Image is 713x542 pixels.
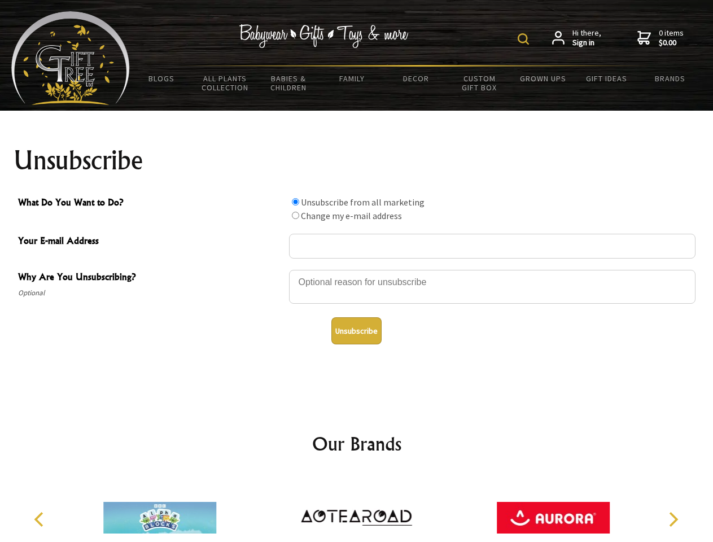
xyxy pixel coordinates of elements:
img: product search [518,33,529,45]
span: What Do You Want to Do? [18,195,283,212]
a: Grown Ups [511,67,575,90]
textarea: Why Are You Unsubscribing? [289,270,695,304]
span: Your E-mail Address [18,234,283,250]
a: Family [321,67,384,90]
a: Decor [384,67,448,90]
button: Unsubscribe [331,317,382,344]
a: Hi there,Sign in [552,28,601,48]
a: Custom Gift Box [448,67,511,99]
a: Babies & Children [257,67,321,99]
a: All Plants Collection [194,67,257,99]
label: Unsubscribe from all marketing [301,196,425,208]
label: Change my e-mail address [301,210,402,221]
a: 0 items$0.00 [637,28,684,48]
h1: Unsubscribe [14,147,700,174]
input: What Do You Want to Do? [292,198,299,206]
img: Babywear - Gifts - Toys & more [239,24,409,48]
a: BLOGS [130,67,194,90]
h2: Our Brands [23,430,691,457]
span: Hi there, [572,28,601,48]
span: Optional [18,286,283,300]
strong: $0.00 [659,38,684,48]
a: Gift Ideas [575,67,638,90]
a: Brands [638,67,702,90]
strong: Sign in [572,38,601,48]
input: What Do You Want to Do? [292,212,299,219]
span: 0 items [659,28,684,48]
input: Your E-mail Address [289,234,695,259]
span: Why Are You Unsubscribing? [18,270,283,286]
img: Babyware - Gifts - Toys and more... [11,11,130,105]
button: Previous [28,507,53,532]
button: Next [660,507,685,532]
